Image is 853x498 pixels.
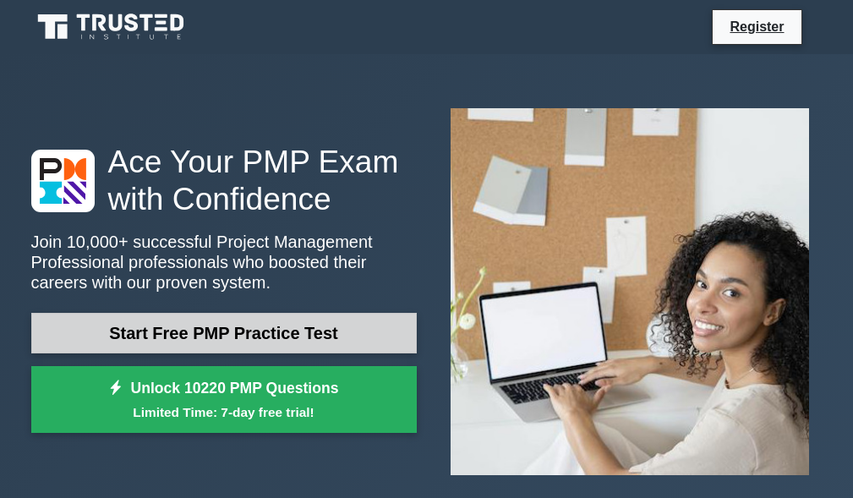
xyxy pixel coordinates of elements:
a: Register [719,16,794,37]
a: Unlock 10220 PMP QuestionsLimited Time: 7-day free trial! [31,366,417,434]
h1: Ace Your PMP Exam with Confidence [31,143,417,218]
p: Join 10,000+ successful Project Management Professional professionals who boosted their careers w... [31,232,417,293]
small: Limited Time: 7-day free trial! [52,402,396,422]
a: Start Free PMP Practice Test [31,313,417,353]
